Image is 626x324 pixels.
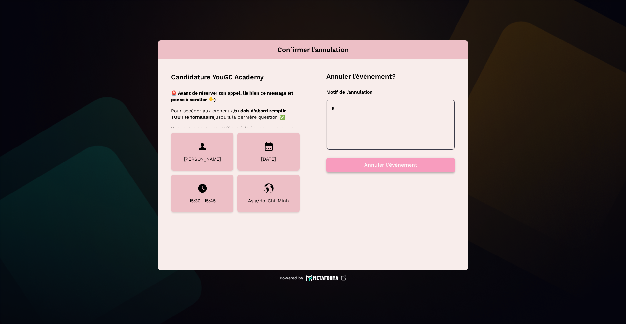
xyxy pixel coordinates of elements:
p: Confirmer l'annulation [277,46,349,54]
h5: Annuler l'événement? [326,72,455,81]
p: Chon Nguyen [184,156,221,162]
button: Annuler l'événement [326,158,455,172]
p: Si aucun créneau ne s’affiche à la fin, pas de panique : [171,125,298,131]
p: Pour accéder aux créneaux, jusqu’à la dernière question ✅ [171,107,298,120]
p: [DATE] [261,156,276,162]
p: 15:30 - 15:45 [189,197,216,204]
p: Motif de l'annulation [326,89,455,96]
p: Powered by [280,275,303,281]
p: Candidature YouGC Academy [171,72,264,82]
strong: 🚨 Avant de réserver ton appel, lis bien ce message (et pense à scroller 👇) [171,90,293,102]
img: logo [306,275,346,281]
a: Powered by [280,275,346,281]
p: Asia/Ho_Chi_Minh [248,197,289,204]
